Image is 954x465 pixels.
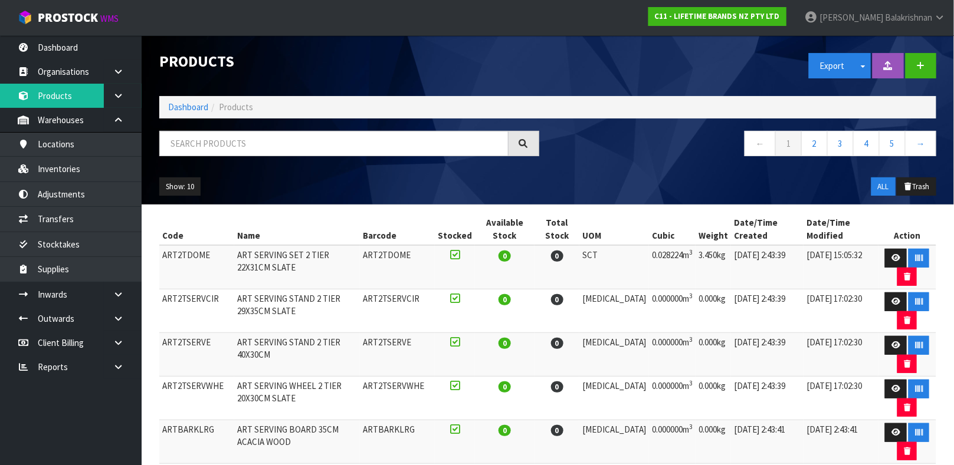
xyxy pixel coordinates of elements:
[360,245,435,289] td: ART2TDOME
[775,131,802,156] a: 1
[159,289,234,333] td: ART2TSERVCIR
[731,289,804,333] td: [DATE] 2:43:39
[234,420,360,464] td: ART SERVING BOARD 35CM ACACIA WOOD
[801,131,828,156] a: 2
[159,377,234,420] td: ART2TSERVWHE
[360,377,435,420] td: ART2TSERVWHE
[649,289,696,333] td: 0.000000m
[804,333,878,377] td: [DATE] 17:02:30
[731,377,804,420] td: [DATE] 2:43:39
[159,213,234,245] th: Code
[38,10,98,25] span: ProStock
[689,423,693,431] sup: 3
[649,245,696,289] td: 0.028224m
[731,245,804,289] td: [DATE] 2:43:39
[827,131,854,156] a: 3
[579,245,649,289] td: SCT
[475,213,535,245] th: Available Stock
[168,101,208,113] a: Dashboard
[885,12,932,23] span: Balakrishnan
[159,245,234,289] td: ART2TDOME
[234,377,360,420] td: ART SERVING WHEEL 2 TIER 20X30CM SLATE
[731,213,804,245] th: Date/Time Created
[804,289,878,333] td: [DATE] 17:02:30
[159,131,509,156] input: Search products
[696,245,731,289] td: 3.450kg
[696,420,731,464] td: 0.000kg
[360,420,435,464] td: ARTBARKLRG
[551,250,563,262] span: 0
[696,333,731,377] td: 0.000kg
[234,213,360,245] th: Name
[809,53,856,78] button: Export
[100,13,119,24] small: WMS
[579,333,649,377] td: [MEDICAL_DATA]
[731,420,804,464] td: [DATE] 2:43:41
[551,294,563,305] span: 0
[819,12,883,23] span: [PERSON_NAME]
[649,333,696,377] td: 0.000000m
[234,333,360,377] td: ART SERVING STAND 2 TIER 40X30CM
[878,213,936,245] th: Action
[897,177,936,196] button: Trash
[499,294,511,305] span: 0
[804,377,878,420] td: [DATE] 17:02:30
[499,338,511,349] span: 0
[579,213,649,245] th: UOM
[649,377,696,420] td: 0.000000m
[551,425,563,436] span: 0
[745,131,776,156] a: ←
[159,177,201,196] button: Show: 10
[853,131,880,156] a: 4
[731,333,804,377] td: [DATE] 2:43:39
[499,381,511,393] span: 0
[159,420,234,464] td: ARTBARKLRG
[905,131,936,156] a: →
[551,381,563,393] span: 0
[579,420,649,464] td: [MEDICAL_DATA]
[551,338,563,349] span: 0
[234,289,360,333] td: ART SERVING STAND 2 TIER 29X35CM SLATE
[18,10,32,25] img: cube-alt.png
[360,213,435,245] th: Barcode
[689,292,693,300] sup: 3
[360,289,435,333] td: ART2TSERVCIR
[804,245,878,289] td: [DATE] 15:05:32
[689,248,693,256] sup: 3
[234,245,360,289] td: ART SERVING SET 2 TIER 22X31CM SLATE
[579,289,649,333] td: [MEDICAL_DATA]
[689,335,693,344] sup: 3
[579,377,649,420] td: [MEDICAL_DATA]
[649,420,696,464] td: 0.000000m
[219,101,253,113] span: Products
[435,213,475,245] th: Stocked
[648,7,786,26] a: C11 - LIFETIME BRANDS NZ PTY LTD
[696,213,731,245] th: Weight
[655,11,780,21] strong: C11 - LIFETIME BRANDS NZ PTY LTD
[360,333,435,377] td: ART2TSERVE
[804,213,878,245] th: Date/Time Modified
[535,213,579,245] th: Total Stock
[871,177,896,196] button: ALL
[696,377,731,420] td: 0.000kg
[499,250,511,262] span: 0
[649,213,696,245] th: Cubic
[696,289,731,333] td: 0.000kg
[557,131,937,160] nav: Page navigation
[499,425,511,436] span: 0
[804,420,878,464] td: [DATE] 2:43:41
[159,53,539,70] h1: Products
[879,131,906,156] a: 5
[689,379,693,387] sup: 3
[159,333,234,377] td: ART2TSERVE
